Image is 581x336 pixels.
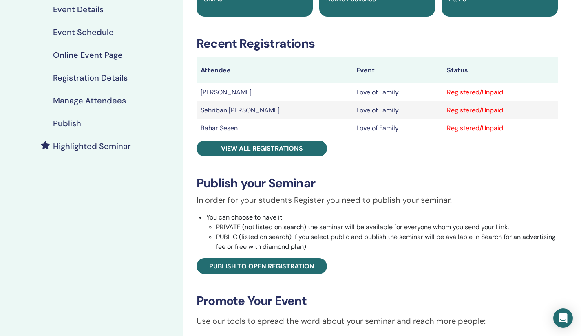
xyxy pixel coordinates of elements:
[352,57,443,83] th: Event
[197,101,352,119] td: Sehriban [PERSON_NAME]
[197,194,558,206] p: In order for your students Register you need to publish your seminar.
[216,222,558,232] li: PRIVATE (not listed on search) the seminar will be available for everyone whom you send your Link.
[53,73,128,83] h4: Registration Details
[53,27,114,37] h4: Event Schedule
[443,57,558,83] th: Status
[197,258,327,274] a: Publish to open registration
[53,119,81,128] h4: Publish
[197,141,327,156] a: View all registrations
[447,88,554,97] div: Registered/Unpaid
[447,105,554,115] div: Registered/Unpaid
[197,119,352,137] td: Bahar Sesen
[197,83,352,101] td: [PERSON_NAME]
[53,141,131,151] h4: Highlighted Seminar
[352,119,443,137] td: Love of Family
[53,50,123,60] h4: Online Event Page
[197,315,558,327] p: Use our tools to spread the word about your seminar and reach more people:
[197,57,352,83] th: Attendee
[206,213,558,252] li: You can choose to have it
[553,308,573,328] div: Open Intercom Messenger
[197,176,558,191] h3: Publish your Seminar
[209,262,314,270] span: Publish to open registration
[197,294,558,308] h3: Promote Your Event
[447,123,554,133] div: Registered/Unpaid
[352,83,443,101] td: Love of Family
[197,36,558,51] h3: Recent Registrations
[53,4,104,14] h4: Event Details
[221,144,303,153] span: View all registrations
[352,101,443,119] td: Love of Family
[216,232,558,252] li: PUBLIC (listed on search) If you select public and publish the seminar will be available in Searc...
[53,96,126,105] h4: Manage Attendees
